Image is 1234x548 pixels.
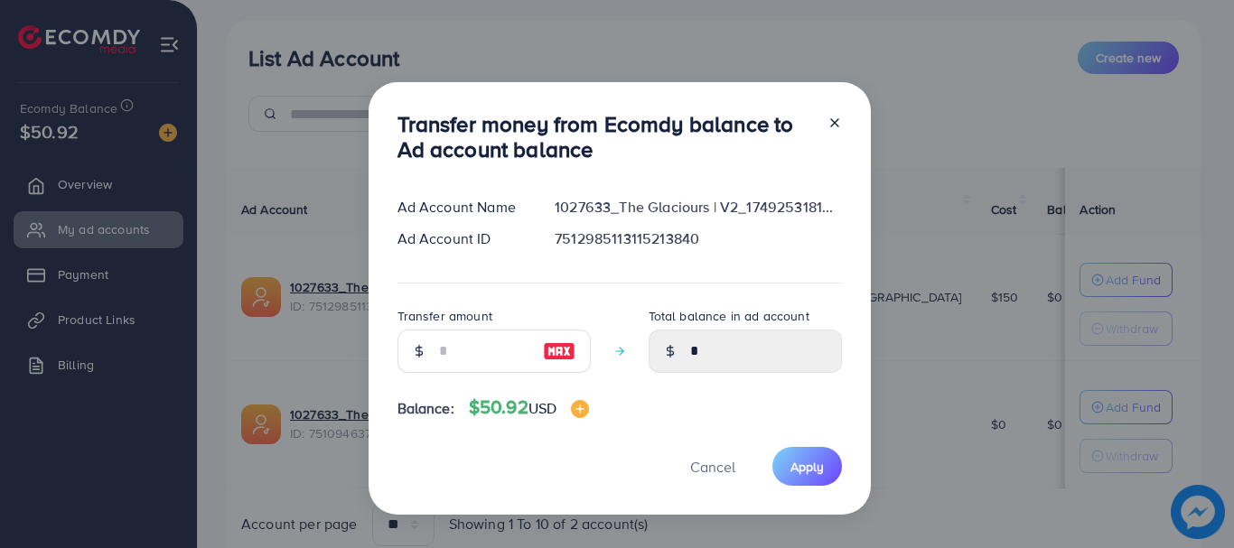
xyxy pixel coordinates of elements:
label: Transfer amount [397,307,492,325]
span: Cancel [690,457,735,477]
div: 7512985113115213840 [540,228,855,249]
h3: Transfer money from Ecomdy balance to Ad account balance [397,111,813,163]
img: image [543,340,575,362]
div: Ad Account Name [383,197,541,218]
button: Cancel [668,447,758,486]
label: Total balance in ad account [649,307,809,325]
div: 1027633_The Glaciours | V2_1749253181585 [540,197,855,218]
h4: $50.92 [469,396,589,419]
span: Apply [790,458,824,476]
div: Ad Account ID [383,228,541,249]
span: USD [528,398,556,418]
img: image [571,400,589,418]
span: Balance: [397,398,454,419]
button: Apply [772,447,842,486]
